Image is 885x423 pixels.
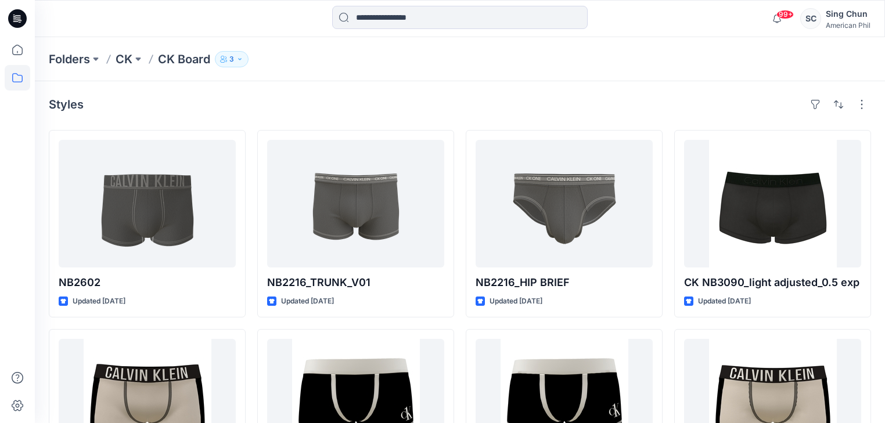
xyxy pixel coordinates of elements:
[49,97,84,111] h4: Styles
[684,140,861,267] a: CK NB3090_light adjusted_0.5 exp
[59,274,236,291] p: NB2602
[267,140,444,267] a: NB2216_TRUNK_V01
[116,51,132,67] a: CK
[73,295,125,308] p: Updated [DATE]
[215,51,249,67] button: 3
[476,140,653,267] a: NB2216_HIP BRIEF
[698,295,751,308] p: Updated [DATE]
[776,10,794,19] span: 99+
[59,140,236,267] a: NB2602
[281,295,334,308] p: Updated [DATE]
[684,274,861,291] p: CK NB3090_light adjusted_0.5 exp
[490,295,542,308] p: Updated [DATE]
[267,274,444,291] p: NB2216_TRUNK_V01
[158,51,210,67] p: CK Board
[229,53,234,66] p: 3
[800,8,821,29] div: SC
[826,7,870,21] div: Sing Chun
[476,274,653,291] p: NB2216_HIP BRIEF
[826,21,870,30] div: American Phil
[49,51,90,67] a: Folders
